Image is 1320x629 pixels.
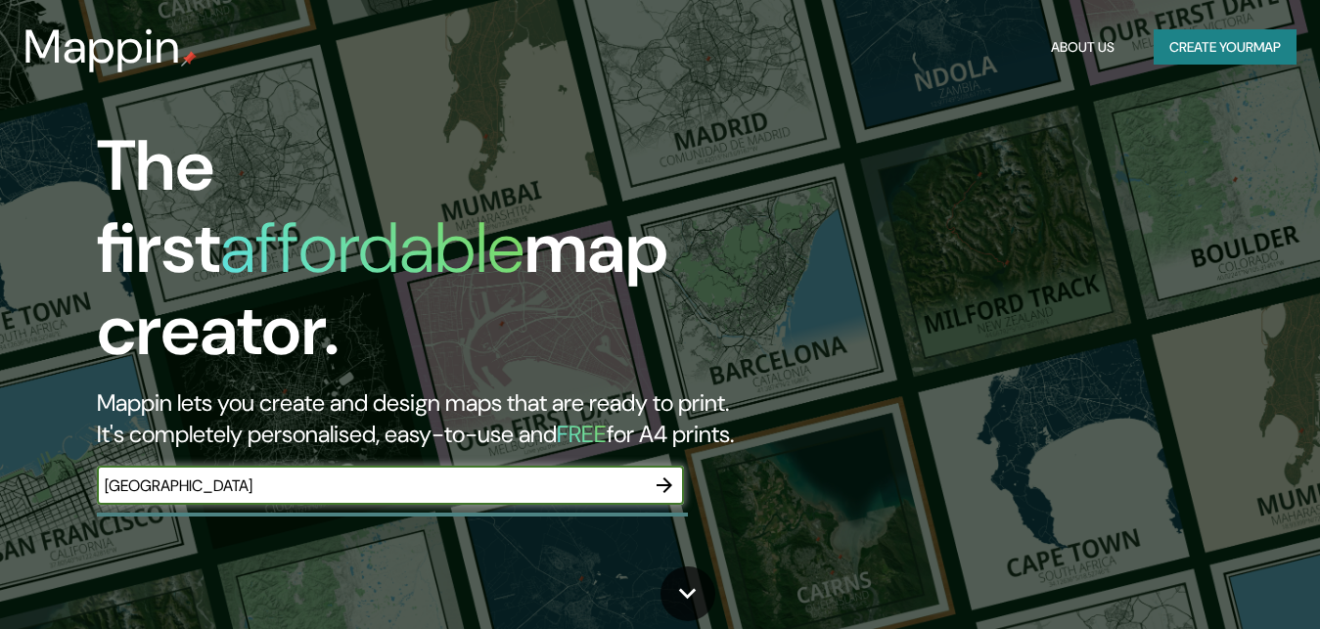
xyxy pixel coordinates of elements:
[1043,29,1122,66] button: About Us
[1154,29,1297,66] button: Create yourmap
[97,474,645,497] input: Choose your favourite place
[220,202,524,293] h1: affordable
[181,51,197,67] img: mappin-pin
[97,125,757,387] h1: The first map creator.
[97,387,757,450] h2: Mappin lets you create and design maps that are ready to print. It's completely personalised, eas...
[557,419,607,449] h5: FREE
[23,20,181,74] h3: Mappin
[1146,553,1298,607] iframe: Help widget launcher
